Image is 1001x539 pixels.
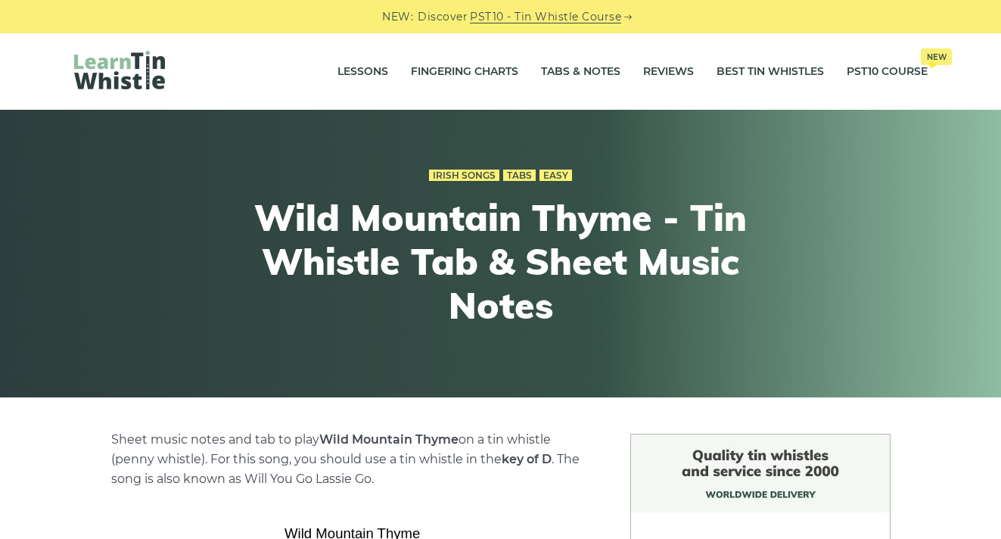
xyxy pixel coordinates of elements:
a: Tabs [503,170,536,182]
a: Lessons [337,53,388,91]
a: Reviews [643,53,694,91]
a: Fingering Charts [411,53,518,91]
a: PST10 CourseNew [847,53,928,91]
a: Easy [539,170,572,182]
a: Irish Songs [429,170,499,182]
strong: key of D [502,452,552,466]
p: Sheet music notes and tab to play on a tin whistle (penny whistle). For this song, you should use... [111,430,594,489]
a: Best Tin Whistles [717,53,824,91]
h1: Wild Mountain Thyme - Tin Whistle Tab & Sheet Music Notes [222,196,779,327]
span: New [921,48,952,65]
a: Tabs & Notes [541,53,620,91]
strong: Wild Mountain Thyme [319,432,459,447]
img: LearnTinWhistle.com [74,51,165,89]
